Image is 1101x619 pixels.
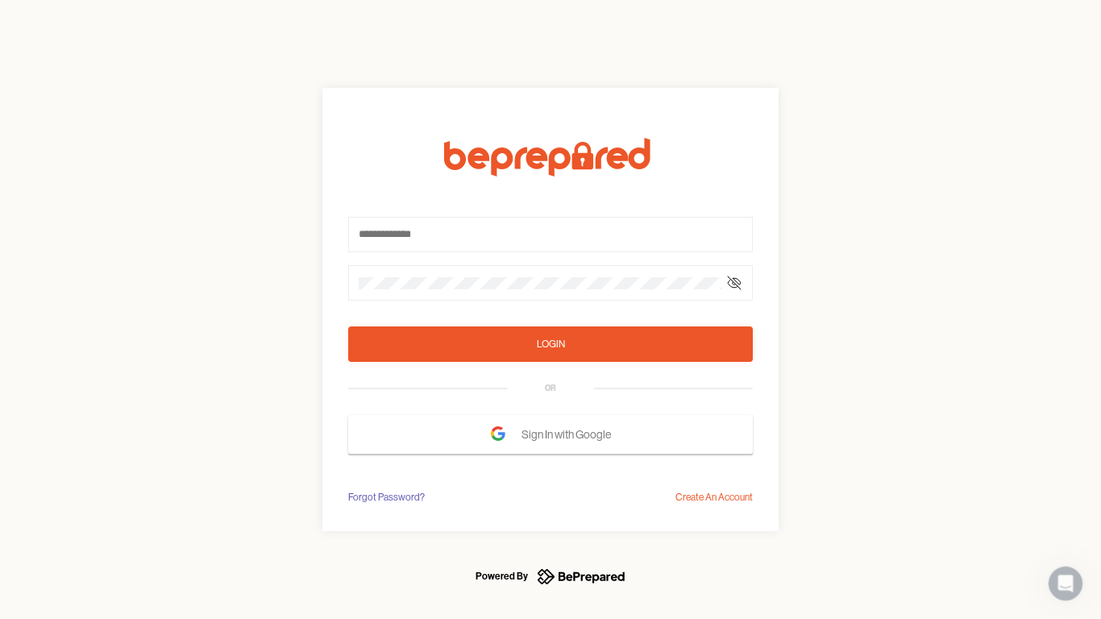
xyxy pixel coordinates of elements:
[348,326,753,362] button: Login
[348,489,425,505] div: Forgot Password?
[675,489,753,505] div: Create An Account
[537,336,565,352] div: Login
[348,415,753,454] button: Sign In with Google
[521,420,619,449] span: Sign In with Google
[1046,564,1085,603] iframe: Intercom live chat
[476,567,528,586] div: Powered By
[545,382,556,395] div: OR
